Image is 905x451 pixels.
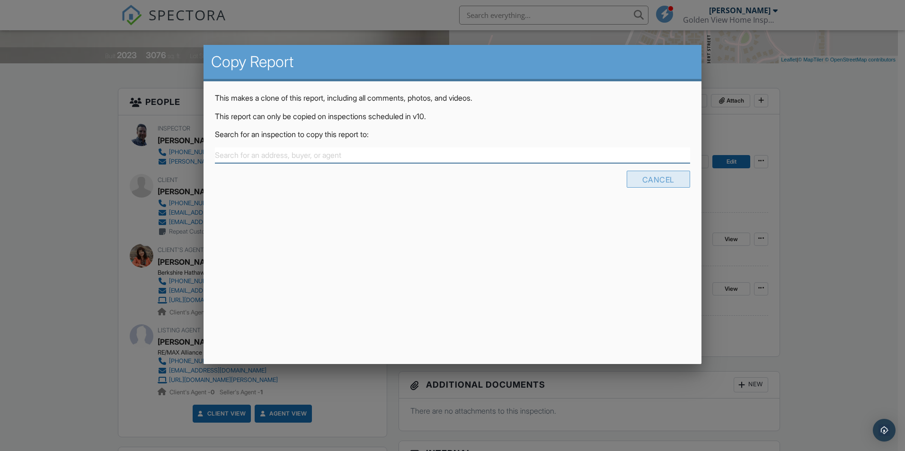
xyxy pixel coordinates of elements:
[873,419,896,442] div: Open Intercom Messenger
[211,52,694,71] h2: Copy Report
[215,93,690,103] p: This makes a clone of this report, including all comments, photos, and videos.
[215,111,690,121] p: This report can only be copied on inspections scheduled in v10.
[215,129,690,139] p: Search for an inspection to copy this report to:
[215,147,690,163] input: Search for an address, buyer, or agent
[627,171,690,188] div: Cancel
